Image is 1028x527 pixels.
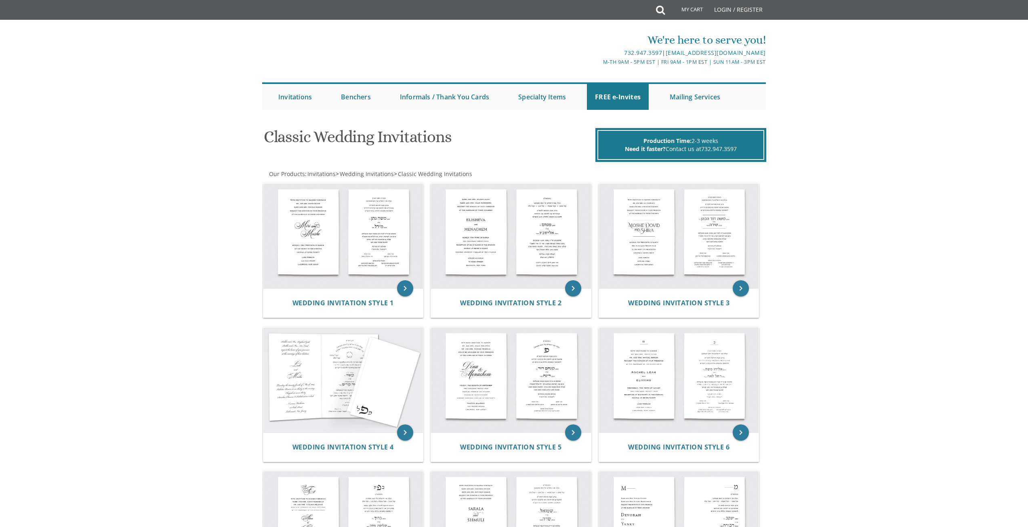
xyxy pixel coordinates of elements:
[565,280,581,296] a: keyboard_arrow_right
[628,443,729,451] a: Wedding Invitation Style 6
[431,184,591,289] img: Wedding Invitation Style 2
[307,170,336,178] a: Invitations
[460,443,561,451] a: Wedding Invitation Style 5
[394,170,472,178] span: >
[643,137,692,145] span: Production Time:
[397,424,413,441] a: keyboard_arrow_right
[460,299,561,307] a: Wedding Invitation Style 2
[599,328,759,433] img: Wedding Invitation Style 6
[662,84,728,110] a: Mailing Services
[431,58,766,66] div: M-Th 9am - 5pm EST | Fri 9am - 1pm EST | Sun 11am - 3pm EST
[431,328,591,433] img: Wedding Invitation Style 5
[398,170,472,178] span: Classic Wedding Invitations
[431,32,766,48] div: We're here to serve you!
[397,280,413,296] a: keyboard_arrow_right
[268,170,305,178] a: Our Products
[733,424,749,441] a: keyboard_arrow_right
[624,49,662,57] a: 732.947.3597
[628,443,729,451] span: Wedding Invitation Style 6
[339,170,394,178] a: Wedding Invitations
[599,184,759,289] img: Wedding Invitation Style 3
[625,145,666,153] span: Need it faster?
[292,443,394,451] a: Wedding Invitation Style 4
[333,84,379,110] a: Benchers
[340,170,394,178] span: Wedding Invitations
[263,328,423,433] img: Wedding Invitation Style 4
[565,424,581,441] a: keyboard_arrow_right
[628,299,729,307] a: Wedding Invitation Style 3
[392,84,497,110] a: Informals / Thank You Cards
[510,84,574,110] a: Specialty Items
[263,184,423,289] img: Wedding Invitation Style 1
[664,1,708,21] a: My Cart
[397,170,472,178] a: Classic Wedding Invitations
[597,130,764,160] div: 2-3 weeks Contact us at
[587,84,649,110] a: FREE e-Invites
[270,84,320,110] a: Invitations
[431,48,766,58] div: |
[460,443,561,451] span: Wedding Invitation Style 5
[701,145,737,153] a: 732.947.3597
[733,280,749,296] a: keyboard_arrow_right
[292,299,394,307] a: Wedding Invitation Style 1
[264,128,593,152] h1: Classic Wedding Invitations
[336,170,394,178] span: >
[666,49,766,57] a: [EMAIL_ADDRESS][DOMAIN_NAME]
[262,170,514,178] div: :
[292,443,394,451] span: Wedding Invitation Style 4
